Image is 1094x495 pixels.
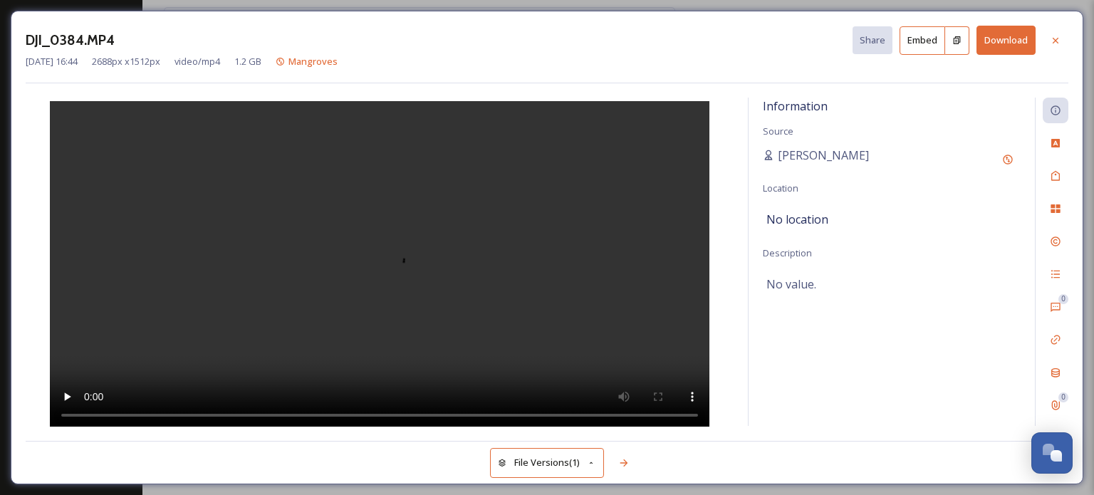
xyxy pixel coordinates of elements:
[763,246,812,259] span: Description
[766,211,828,228] span: No location
[900,26,945,55] button: Embed
[234,55,261,68] span: 1.2 GB
[174,55,220,68] span: video/mp4
[288,55,338,68] span: Mangroves
[778,147,869,164] span: [PERSON_NAME]
[853,26,892,54] button: Share
[92,55,160,68] span: 2688 px x 1512 px
[1058,392,1068,402] div: 0
[763,182,798,194] span: Location
[490,448,604,477] button: File Versions(1)
[766,276,816,293] span: No value.
[976,26,1036,55] button: Download
[763,98,828,114] span: Information
[26,55,78,68] span: [DATE] 16:44
[26,30,115,51] h3: DJI_0384.MP4
[1031,432,1073,474] button: Open Chat
[1058,294,1068,304] div: 0
[763,125,793,137] span: Source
